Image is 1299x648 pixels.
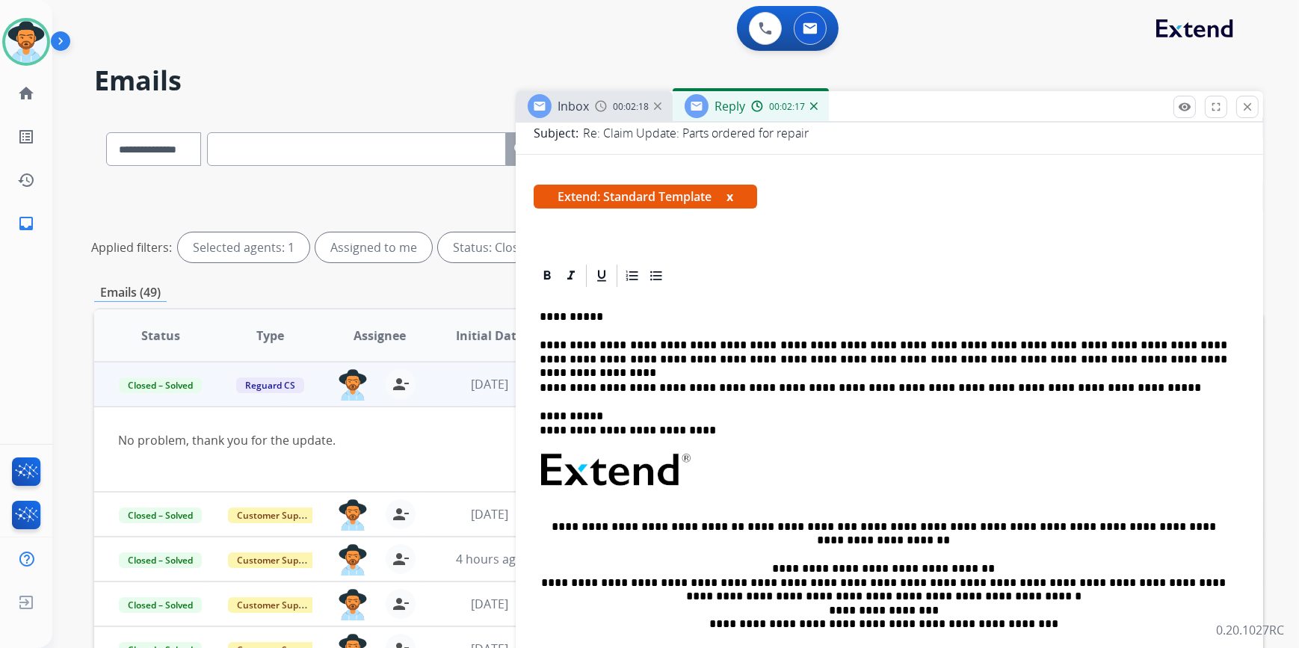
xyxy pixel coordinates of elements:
[119,597,202,613] span: Closed – Solved
[645,265,667,287] div: Bullet List
[715,98,745,114] span: Reply
[438,232,592,262] div: Status: Closed - All
[726,188,733,206] button: x
[1241,100,1254,114] mat-icon: close
[1209,100,1223,114] mat-icon: fullscreen
[315,232,432,262] div: Assigned to me
[228,507,325,523] span: Customer Support
[471,506,508,522] span: [DATE]
[471,596,508,612] span: [DATE]
[236,377,304,393] span: Reguard CS
[119,377,202,393] span: Closed – Solved
[354,327,406,345] span: Assignee
[17,215,35,232] mat-icon: inbox
[338,499,368,531] img: agent-avatar
[621,265,644,287] div: Ordered List
[338,589,368,620] img: agent-avatar
[256,327,284,345] span: Type
[560,265,582,287] div: Italic
[338,369,368,401] img: agent-avatar
[17,128,35,146] mat-icon: list_alt
[456,551,523,567] span: 4 hours ago
[392,550,410,568] mat-icon: person_remove
[119,507,202,523] span: Closed – Solved
[392,505,410,523] mat-icon: person_remove
[228,552,325,568] span: Customer Support
[392,595,410,613] mat-icon: person_remove
[228,597,325,613] span: Customer Support
[1216,621,1284,639] p: 0.20.1027RC
[534,124,578,142] p: Subject:
[558,98,589,114] span: Inbox
[392,375,410,393] mat-icon: person_remove
[338,544,368,576] img: agent-avatar
[94,283,167,302] p: Emails (49)
[17,84,35,102] mat-icon: home
[5,21,47,63] img: avatar
[456,327,523,345] span: Initial Date
[118,431,1020,449] div: No problem, thank you for the update.
[141,327,180,345] span: Status
[178,232,309,262] div: Selected agents: 1
[534,185,757,209] span: Extend: Standard Template
[17,171,35,189] mat-icon: history
[583,124,809,142] p: Re: Claim Update: Parts ordered for repair
[590,265,613,287] div: Underline
[1178,100,1191,114] mat-icon: remove_red_eye
[91,238,172,256] p: Applied filters:
[471,376,508,392] span: [DATE]
[536,265,558,287] div: Bold
[512,141,530,158] mat-icon: search
[769,101,805,113] span: 00:02:17
[119,552,202,568] span: Closed – Solved
[94,66,1263,96] h2: Emails
[613,101,649,113] span: 00:02:18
